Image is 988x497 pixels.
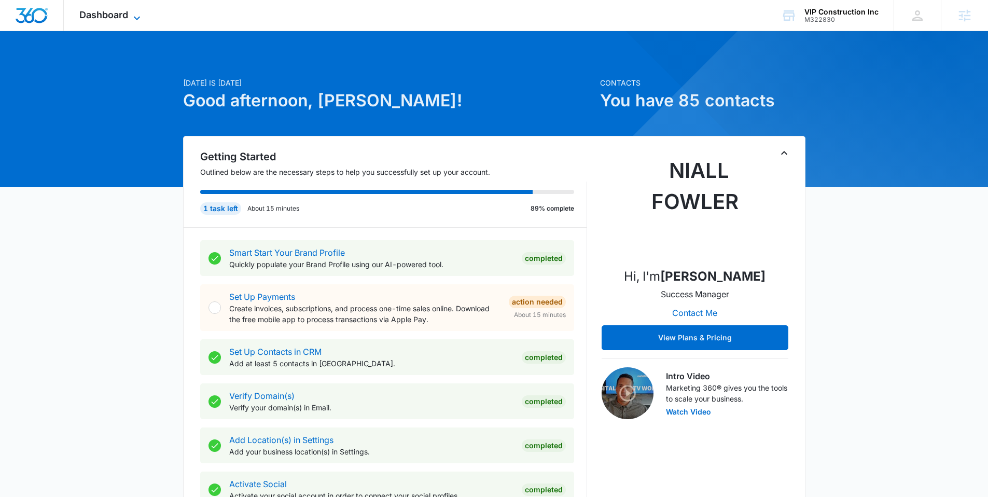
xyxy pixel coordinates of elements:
button: Toggle Collapse [778,147,790,159]
h2: Getting Started [200,149,587,164]
p: Create invoices, subscriptions, and process one-time sales online. Download the free mobile app t... [229,303,500,325]
p: Success Manager [661,288,729,300]
div: Action Needed [509,296,566,308]
div: Completed [522,351,566,364]
button: View Plans & Pricing [602,325,788,350]
a: Verify Domain(s) [229,391,295,401]
div: Completed [522,395,566,408]
h1: Good afternoon, [PERSON_NAME]! [183,88,594,113]
div: Completed [522,484,566,496]
h1: You have 85 contacts [600,88,805,113]
p: 89% complete [531,204,574,213]
div: account id [804,16,879,23]
div: 1 task left [200,202,241,215]
img: Intro Video [602,367,653,419]
a: Set Up Contacts in CRM [229,347,322,357]
span: About 15 minutes [514,310,566,320]
p: Quickly populate your Brand Profile using our AI-powered tool. [229,259,513,270]
p: Outlined below are the necessary steps to help you successfully set up your account. [200,167,587,177]
div: Completed [522,252,566,265]
span: Dashboard [79,9,128,20]
a: Smart Start Your Brand Profile [229,247,345,258]
img: Niall Fowler [643,155,747,259]
p: Contacts [600,77,805,88]
p: Hi, I'm [624,267,766,286]
div: account name [804,8,879,16]
h3: Intro Video [666,370,788,382]
a: Add Location(s) in Settings [229,435,333,445]
p: [DATE] is [DATE] [183,77,594,88]
button: Contact Me [662,300,728,325]
p: Add your business location(s) in Settings. [229,446,513,457]
strong: [PERSON_NAME] [660,269,766,284]
div: Completed [522,439,566,452]
p: Marketing 360® gives you the tools to scale your business. [666,382,788,404]
button: Watch Video [666,408,711,416]
p: About 15 minutes [247,204,299,213]
a: Activate Social [229,479,287,489]
a: Set Up Payments [229,292,295,302]
p: Verify your domain(s) in Email. [229,402,513,413]
p: Add at least 5 contacts in [GEOGRAPHIC_DATA]. [229,358,513,369]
